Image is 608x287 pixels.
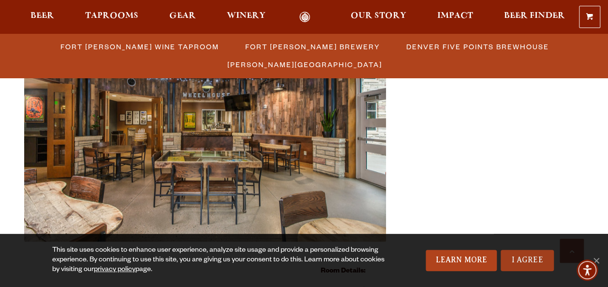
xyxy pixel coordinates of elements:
span: Gear [169,12,196,20]
a: [PERSON_NAME][GEOGRAPHIC_DATA] [222,57,387,72]
span: Beer [30,12,54,20]
a: Denver Five Points Brewhouse [400,40,554,54]
a: Our Story [344,12,413,23]
a: Impact [431,12,479,23]
img: 53910864043_9243470bb9_c [24,0,386,242]
a: Winery [221,12,272,23]
a: Taprooms [79,12,145,23]
span: Our Story [351,12,406,20]
span: Winery [227,12,266,20]
span: Beer Finder [504,12,565,20]
a: Learn More [426,250,497,271]
a: Odell Home [287,12,323,23]
a: Fort [PERSON_NAME] Brewery [239,40,385,54]
a: Beer Finder [498,12,571,23]
a: Beer [24,12,60,23]
span: Fort [PERSON_NAME] Brewery [245,40,380,54]
a: Fort [PERSON_NAME] Wine Taproom [55,40,224,54]
a: privacy policy [94,266,135,274]
div: This site uses cookies to enhance user experience, analyze site usage and provide a personalized ... [52,246,388,275]
div: Accessibility Menu [577,259,598,281]
a: Gear [163,12,202,23]
span: Taprooms [85,12,138,20]
a: I Agree [501,250,554,271]
span: Fort [PERSON_NAME] Wine Taproom [60,40,219,54]
span: [PERSON_NAME][GEOGRAPHIC_DATA] [227,57,382,72]
span: Denver Five Points Brewhouse [406,40,549,54]
span: Impact [437,12,473,20]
